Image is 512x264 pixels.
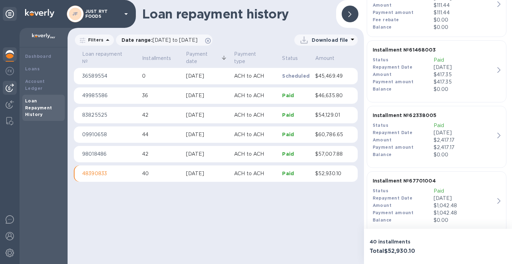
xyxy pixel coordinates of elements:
[373,17,399,22] b: Fee rebate
[142,55,171,62] p: Installments
[282,55,307,62] span: Status
[82,51,127,65] p: Loan repayment №
[312,37,348,44] p: Download file
[282,111,309,118] p: Paid
[315,55,335,62] p: Amount
[186,51,219,65] p: Payment date
[315,55,344,62] span: Amount
[82,170,137,177] p: 48390833
[373,86,392,92] b: Balance
[282,131,309,138] p: Paid
[434,56,495,64] p: Paid
[142,7,331,21] h1: Loan repayment history
[434,78,495,86] p: $417.35
[373,47,436,53] b: Installment № 61468003
[234,51,267,65] p: Payment type
[434,9,495,16] p: $111.44
[373,10,414,15] b: Payment amount
[142,92,180,99] p: 36
[186,150,228,158] div: [DATE]
[186,72,228,80] div: [DATE]
[373,79,414,84] b: Payment amount
[373,203,391,208] b: Amount
[186,92,228,99] div: [DATE]
[373,24,392,30] b: Balance
[434,187,495,195] p: Paid
[142,111,180,119] p: 42
[373,72,391,77] b: Amount
[434,151,495,158] p: $0.00
[373,137,391,142] b: Amount
[122,37,201,44] p: Date range :
[142,55,180,62] span: Installments
[370,238,435,245] p: 40 installments
[434,137,495,144] div: $2,417.17
[142,131,180,138] p: 44
[434,24,495,31] p: $0.00
[434,209,495,217] p: $1,042.48
[234,72,277,80] p: ACH to ACH
[434,71,495,78] div: $417.35
[373,188,388,193] b: Status
[434,195,495,202] p: [DATE]
[282,170,309,177] p: Paid
[434,16,495,24] p: $0.00
[142,170,180,177] p: 40
[282,55,298,62] p: Status
[434,64,495,71] p: [DATE]
[25,54,52,59] b: Dashboard
[373,178,436,184] b: Installment № 67701004
[282,150,309,157] p: Paid
[82,51,137,65] span: Loan repayment №
[434,202,495,209] div: $1,042.48
[25,9,54,17] img: Logo
[82,92,137,99] p: 49985586
[373,2,391,8] b: Amount
[373,123,388,128] b: Status
[234,51,277,65] span: Payment type
[142,72,180,80] p: 0
[234,170,277,177] p: ACH to ACH
[82,150,137,158] p: 98018486
[315,72,344,80] p: $45,469.49
[373,145,414,150] b: Payment amount
[85,37,103,43] p: Filters
[367,40,506,102] button: Installment №61468003StatusPaidRepayment Date[DATE]Amount$417.35Payment amount$417.35Balance$0.00
[82,131,137,138] p: 09910658
[315,111,344,119] p: $54,129.01
[153,37,197,43] span: [DATE] to [DATE]
[234,92,277,99] p: ACH to ACH
[186,131,228,138] div: [DATE]
[234,150,277,158] p: ACH to ACH
[186,111,228,119] div: [DATE]
[72,11,78,16] b: JF
[25,66,40,71] b: Loans
[282,72,309,79] p: Scheduled
[367,171,506,233] button: Installment №67701004StatusPaidRepayment Date[DATE]Amount$1,042.48Payment amount$1,042.48Balance$...
[370,248,435,255] h3: Total $52,930.10
[434,122,495,129] p: Paid
[373,112,437,118] b: Installment № 62338005
[434,144,495,151] p: $2,417.17
[234,131,277,138] p: ACH to ACH
[82,111,137,119] p: 83825525
[116,34,212,46] div: Date range:[DATE] to [DATE]
[434,2,495,9] div: $111.44
[186,51,228,65] span: Payment date
[234,111,277,119] p: ACH to ACH
[25,98,52,117] b: Loan Repayment History
[373,152,392,157] b: Balance
[315,131,344,138] p: $60,786.65
[85,9,120,19] p: JUST RYT FOODS
[315,92,344,99] p: $46,635.80
[186,170,228,177] div: [DATE]
[315,170,344,177] p: $52,930.10
[434,217,495,224] p: $0.00
[373,64,413,70] b: Repayment Date
[434,86,495,93] p: $0.00
[282,92,309,99] p: Paid
[373,217,392,223] b: Balance
[82,72,137,80] p: 36589554
[373,210,414,215] b: Payment amount
[25,79,45,91] b: Account Ledger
